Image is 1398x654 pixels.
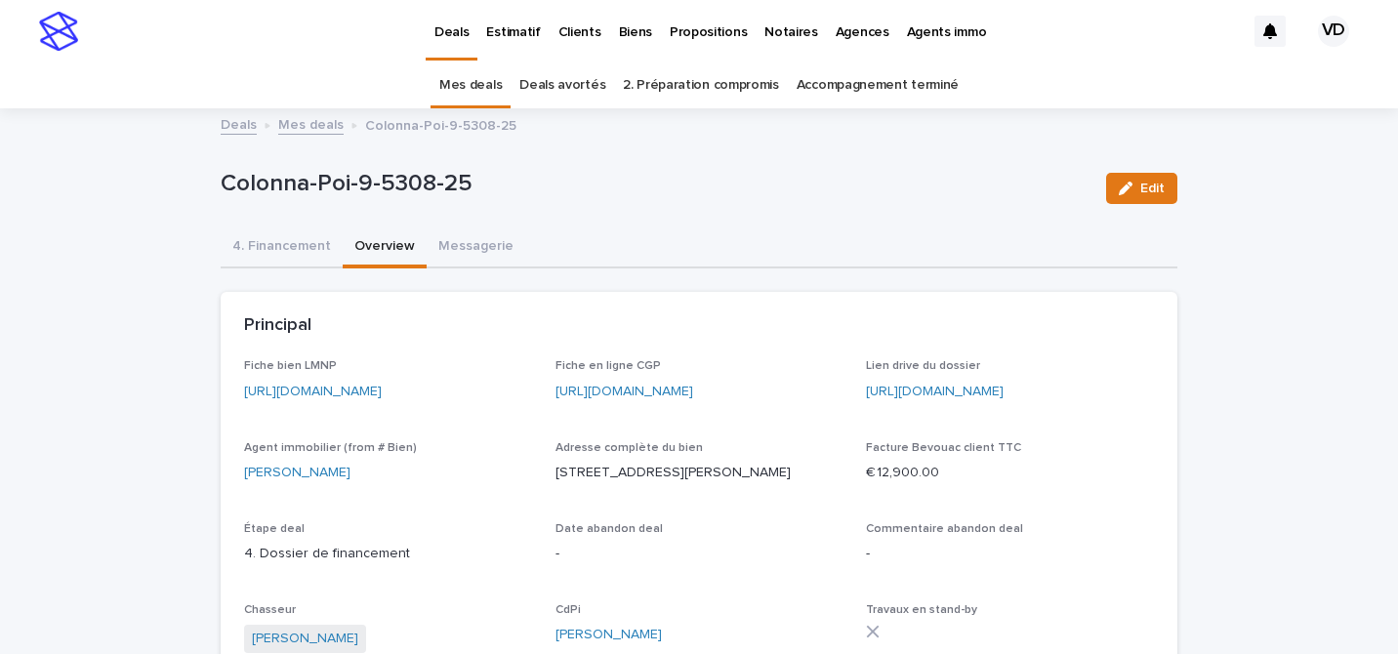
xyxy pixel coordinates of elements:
a: [URL][DOMAIN_NAME] [244,385,382,398]
p: - [866,544,1154,564]
a: Mes deals [439,62,502,108]
a: Deals [221,112,257,135]
button: Messagerie [427,227,525,268]
span: Fiche bien LMNP [244,360,337,372]
img: stacker-logo-s-only.png [39,12,78,51]
p: Colonna-Poi-9-5308-25 [365,113,516,135]
button: Edit [1106,173,1177,204]
span: CdPi [555,604,581,616]
p: € 12,900.00 [866,463,1154,483]
a: [URL][DOMAIN_NAME] [555,385,693,398]
span: Travaux en stand-by [866,604,977,616]
span: Étape deal [244,523,305,535]
button: 4. Financement [221,227,343,268]
a: Mes deals [278,112,344,135]
a: Deals avortés [519,62,605,108]
a: [PERSON_NAME] [252,629,358,649]
a: [PERSON_NAME] [244,463,350,483]
a: Accompagnement terminé [797,62,959,108]
span: Agent immobilier (from # Bien) [244,442,417,454]
p: - [555,544,843,564]
span: Edit [1140,182,1165,195]
span: Facture Bevouac client TTC [866,442,1021,454]
span: Commentaire abandon deal [866,523,1023,535]
p: 4. Dossier de financement [244,544,532,564]
a: [PERSON_NAME] [555,625,662,645]
span: Chasseur [244,604,296,616]
button: Overview [343,227,427,268]
h2: Principal [244,315,311,337]
p: Colonna-Poi-9-5308-25 [221,170,1090,198]
a: 2. Préparation compromis [623,62,779,108]
span: Date abandon deal [555,523,663,535]
span: Fiche en ligne CGP [555,360,661,372]
span: Adresse complète du bien [555,442,703,454]
a: [URL][DOMAIN_NAME] [866,385,1004,398]
p: [STREET_ADDRESS][PERSON_NAME] [555,463,843,483]
div: VD [1318,16,1349,47]
span: Lien drive du dossier [866,360,980,372]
